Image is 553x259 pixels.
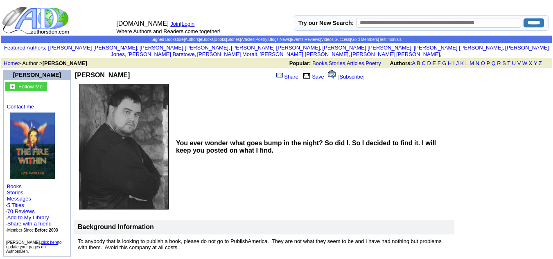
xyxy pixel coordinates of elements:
img: gc.jpg [10,84,15,89]
a: Z [539,60,542,66]
a: Books [312,60,327,66]
font: i [441,52,442,57]
a: Follow Me [18,83,43,90]
a: click here [41,240,58,245]
a: K [460,60,464,66]
a: Books [7,183,22,189]
img: logo_ad.gif [2,6,71,35]
a: Stories [7,189,23,196]
a: N [476,60,479,66]
a: 5 Titles [7,202,24,208]
font: i [413,46,413,50]
a: [PERSON_NAME] [PERSON_NAME] [322,45,411,51]
a: J [456,60,459,66]
a: [PERSON_NAME] Jones [111,45,549,57]
font: To anybody that is looking to publish a book, please do not go to PublishAmerica. They are not wh... [78,238,442,250]
a: [PERSON_NAME] [PERSON_NAME] [260,51,348,57]
a: [PERSON_NAME] [PERSON_NAME] [140,45,228,51]
b: Before 2003 [35,228,58,232]
a: Blogs [269,37,279,42]
font: Member Since: [7,228,58,232]
a: F [438,60,441,66]
a: [PERSON_NAME] [PERSON_NAME] [351,51,440,57]
a: Stories [227,37,240,42]
font: : [4,45,46,51]
b: Background Information [78,223,154,230]
a: V [517,60,521,66]
a: Events [291,37,304,42]
a: Y [534,60,537,66]
font: [DOMAIN_NAME] [116,20,169,27]
a: Login [182,21,195,27]
a: H [448,60,451,66]
font: [ [338,74,340,80]
a: [PERSON_NAME] [PERSON_NAME] [414,45,503,51]
a: D [427,60,431,66]
a: C [422,60,425,66]
b: Popular: [289,60,311,66]
font: Where Authors and Readers come together! [116,28,220,34]
a: Signed Bookstore [151,37,184,42]
a: S [502,60,506,66]
label: Try our New Search: [298,20,354,26]
a: Share with a friend [7,221,52,227]
a: Add to My Library [7,214,49,221]
b: [PERSON_NAME] [43,60,87,66]
a: T [507,60,510,66]
a: Articles [241,37,255,42]
font: i [138,46,139,50]
font: , , , [289,60,549,66]
a: X [529,60,533,66]
span: | | | | | | | | | | | | | | [151,37,402,42]
a: O [481,60,485,66]
a: Videos [321,37,333,42]
a: Gold Members [351,37,378,42]
font: , , , , , , , , , , [48,45,549,57]
a: Join [170,21,180,27]
a: W [522,60,527,66]
font: · · · [5,104,69,233]
img: library.gif [302,72,311,79]
img: share_page.gif [276,72,283,79]
font: · [5,196,31,202]
font: i [196,52,197,57]
a: [PERSON_NAME] [PERSON_NAME] [231,45,320,51]
a: [PERSON_NAME] [13,72,61,78]
a: Save [301,74,324,80]
a: E [432,60,436,66]
a: Stories [329,60,345,66]
a: L [465,60,468,66]
font: i [504,46,505,50]
b: Authors: [390,60,412,66]
font: · · · [6,214,52,233]
a: [PERSON_NAME] Morait [197,51,257,57]
a: Success [334,37,350,42]
a: Subscribe [339,74,363,80]
b: [PERSON_NAME] [75,72,130,79]
font: i [321,46,322,50]
font: | [180,21,197,27]
font: ] [363,74,365,80]
a: Articles [347,60,364,66]
a: Poetry [366,60,381,66]
a: Messages [7,196,31,202]
font: i [126,52,127,57]
a: R [497,60,501,66]
a: A [412,60,415,66]
b: You ever wonder what goes bump in the night? So did I. So I decided to find it. I will keep you p... [176,140,436,154]
font: i [350,52,351,57]
a: Q [491,60,495,66]
font: i [230,46,231,50]
a: [PERSON_NAME] Barstowe [127,51,195,57]
font: [PERSON_NAME], to update your pages on AuthorsDen. [6,240,62,254]
a: M [469,60,474,66]
a: I [453,60,455,66]
a: Featured Authors [4,45,45,51]
font: · · [6,202,58,233]
a: Testimonials [379,37,402,42]
a: Books [215,37,226,42]
font: > Author > [4,60,87,66]
a: Home [4,60,18,66]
